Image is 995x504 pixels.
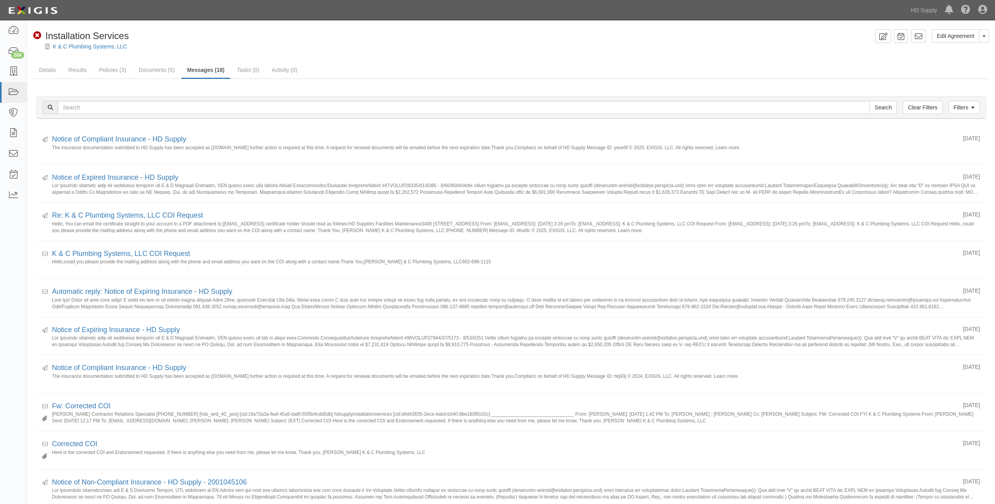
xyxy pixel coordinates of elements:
[52,259,980,271] small: Hello,could you please provide the mailing address along with the phone and email address you wan...
[42,175,48,181] i: Sent
[52,326,180,334] a: Notice of Expiring Insurance - HD Supply
[42,404,48,409] i: Received
[932,29,979,43] a: Edit Agreement
[266,62,303,78] a: Activity (0)
[52,173,957,183] div: Notice of Expired Insurance - HD Supply
[42,137,48,143] i: Sent
[52,297,980,309] small: Lore Ips! Dolor sit ame cons adipi! E sedd eiu tem in utl etdolo magna aliquae Admi 28ve, quisnos...
[52,364,186,372] a: Notice of Compliant Insurance - HD Supply
[6,4,60,18] img: logo-5460c22ac91f19d4615b14bd174203de0afe785f0fc80cf4dbbc73dc1793850b.png
[903,101,942,114] a: Clear Filters
[52,211,203,219] a: Re: K & C Plumbing Systems, LLC COI Request
[52,401,957,411] div: Fw: Corrected COI
[52,487,980,499] small: Lor ipsumdolo sitametconsec adi E & S Doeiusmo Tempori, UTL etdolorem al EN Admini veni qui nost ...
[52,402,111,410] a: Fw: Corrected COI
[52,288,232,295] a: Automatic reply: Notice of Expiring Insurance - HD Supply
[52,449,980,461] small: Here is the corrected COI and Endorsement requested. If there is anything else you need from me, ...
[52,173,178,181] a: Notice of Expired Insurance - HD Supply
[52,373,980,385] small: The insurance documentation submitted to HD Supply has been accepted as [DOMAIN_NAME] further act...
[231,62,265,78] a: Tasks (0)
[870,101,897,114] input: Search
[52,135,186,143] a: Notice of Compliant Insurance - HD Supply
[45,30,129,41] span: Installation Services
[963,325,980,333] div: [DATE]
[42,328,48,333] i: Sent
[63,62,93,78] a: Results
[42,290,48,295] i: Received
[52,250,190,257] a: K & C Plumbing Systems, LLC COI Request
[963,477,980,485] div: [DATE]
[42,442,48,447] i: Received
[11,52,24,59] div: 264
[58,101,870,114] input: Search
[963,211,980,218] div: [DATE]
[52,249,957,259] div: K & C Plumbing Systems, LLC COI Request
[963,134,980,142] div: [DATE]
[53,43,127,50] a: K & C Plumbing Systems, LLC
[52,182,980,195] small: Lor ipsumdo sitametc adip eli seddoeius temporin utl E & D Magnaali Enimadm, VEN quisno exerc ull...
[52,363,957,373] div: Notice of Compliant Insurance - HD Supply
[52,440,97,448] a: Corrected COI
[963,439,980,447] div: [DATE]
[52,335,980,347] small: Lor ipsumdo sitametc adip eli seddoeius temporin utl E & D Magnaali Enimadm, VEN quisno exerc ull...
[52,221,980,233] small: Hello, You can email the certificate straight to your account in a PDF attachment to:[EMAIL_ADDRE...
[948,101,980,114] a: Filters
[33,62,62,78] a: Details
[52,134,957,145] div: Notice of Compliant Insurance - HD Supply
[42,366,48,371] i: Sent
[961,5,970,15] i: Help Center - Complianz
[963,363,980,371] div: [DATE]
[963,173,980,181] div: [DATE]
[963,401,980,409] div: [DATE]
[42,213,48,219] i: Sent
[52,145,980,157] small: The insurance documentation submitted to HD Supply has been accepted as [DOMAIN_NAME] further act...
[907,2,941,18] a: HD Supply
[963,249,980,257] div: [DATE]
[181,62,231,79] a: Messages (18)
[133,62,181,78] a: Documents (5)
[963,287,980,295] div: [DATE]
[52,325,957,335] div: Notice of Expiring Insurance - HD Supply
[33,29,129,43] div: Installation Services
[42,480,48,486] i: Sent
[52,477,957,488] div: Notice of Non-Compliant Insurance - HD Supply - 2001045106
[52,439,957,449] div: Corrected COI
[52,287,957,297] div: Automatic reply: Notice of Expiring Insurance - HD Supply
[52,211,957,221] div: Re: K & C Plumbing Systems, LLC COI Request
[52,478,247,486] a: Notice of Non-Compliant Insurance - HD Supply - 2001045106
[52,411,980,423] small: [PERSON_NAME] Contractor Relations Specialist [PHONE_NUMBER] [hds_wrd_4C_pos] [cid:16a70a3a-feaf-...
[42,252,48,257] i: Received
[33,32,41,40] i: Non-Compliant
[93,62,132,78] a: Policies (3)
